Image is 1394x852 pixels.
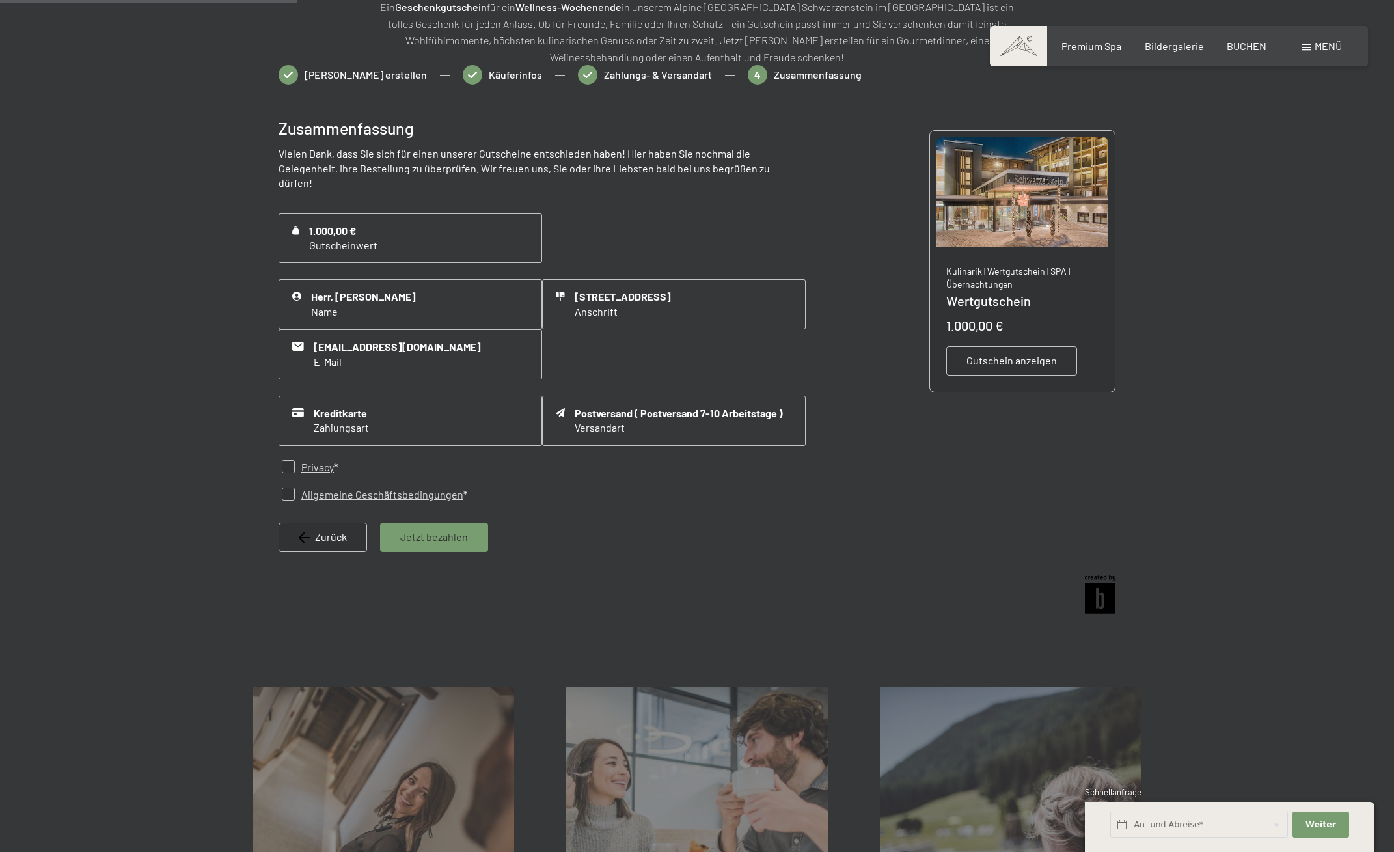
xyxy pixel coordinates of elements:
[1305,819,1336,831] span: Weiter
[1085,787,1141,797] span: Schnellanfrage
[1315,40,1342,52] span: Menü
[395,1,487,13] strong: Geschenkgutschein
[1227,40,1266,52] a: BUCHEN
[1292,812,1348,838] button: Weiter
[1145,40,1204,52] a: Bildergalerie
[1061,40,1121,52] a: Premium Spa
[515,1,622,13] strong: Wellness-Wochenende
